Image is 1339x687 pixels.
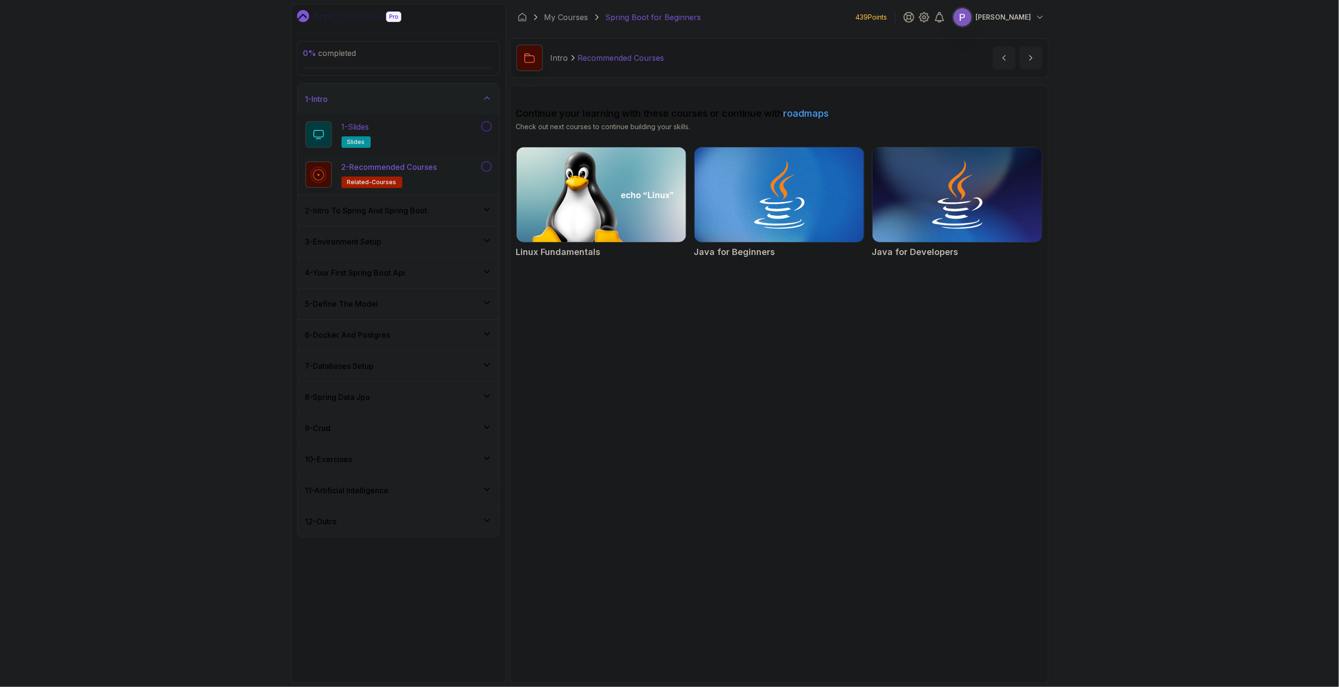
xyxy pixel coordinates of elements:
[298,475,499,506] button: 11-Artificial Intelligence
[518,12,527,22] a: Dashboard
[298,382,499,412] button: 8-Spring Data Jpa
[695,147,864,242] img: Java for Beginners card
[976,12,1031,22] p: [PERSON_NAME]
[305,267,406,278] h3: 4 - Your First Spring Boot Api
[305,360,374,372] h3: 7 - Databases Setup
[298,288,499,319] button: 5-Define The Model
[305,454,353,465] h3: 10 - Exercises
[544,11,588,23] a: My Courses
[305,422,331,434] h3: 9 - Crud
[1019,46,1042,69] button: next content
[342,121,369,133] p: 1 - Slides
[298,444,499,475] button: 10-Exercises
[305,161,492,188] button: 2-Recommended Coursesrelated-courses
[953,8,1045,27] button: user profile image[PERSON_NAME]
[298,351,499,381] button: 7-Databases Setup
[873,147,1042,242] img: Java for Developers card
[606,11,701,23] p: Spring Boot for Beginners
[305,329,390,341] h3: 6 - Docker And Postgres
[694,245,775,259] h2: Java for Beginners
[993,46,1016,69] button: previous content
[303,48,317,58] span: 0 %
[516,245,601,259] h2: Linux Fundamentals
[305,121,492,148] button: 1-Slidesslides
[872,147,1042,259] a: Java for Developers cardJava for Developers
[578,52,664,64] p: Recommended Courses
[305,391,370,403] h3: 8 - Spring Data Jpa
[516,147,686,259] a: Linux Fundamentals cardLinux Fundamentals
[298,195,499,226] button: 2-Intro To Spring And Spring Boot
[694,147,864,259] a: Java for Beginners cardJava for Beginners
[298,226,499,257] button: 3-Environment Setup
[953,8,972,26] img: user profile image
[305,236,382,247] h3: 3 - Environment Setup
[303,48,356,58] span: completed
[517,147,686,242] img: Linux Fundamentals card
[298,413,499,443] button: 9-Crud
[305,298,378,310] h3: 5 - Define The Model
[516,122,1042,132] p: Check out next courses to continue building your skills.
[305,205,428,216] h3: 2 - Intro To Spring And Spring Boot
[298,320,499,350] button: 6-Docker And Postgres
[298,506,499,537] button: 12-Outro
[342,161,437,173] p: 2 - Recommended Courses
[305,93,328,105] h3: 1 - Intro
[305,516,337,527] h3: 12 - Outro
[298,257,499,288] button: 4-Your First Spring Boot Api
[297,10,423,25] a: Dashboard
[516,107,1042,120] h2: Continue your learning with these courses or continue with
[551,52,568,64] p: Intro
[298,84,499,114] button: 1-Intro
[856,12,887,22] p: 439 Points
[305,485,389,496] h3: 11 - Artificial Intelligence
[347,138,365,146] span: slides
[872,245,959,259] h2: Java for Developers
[784,108,829,119] a: roadmaps
[347,178,397,186] span: related-courses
